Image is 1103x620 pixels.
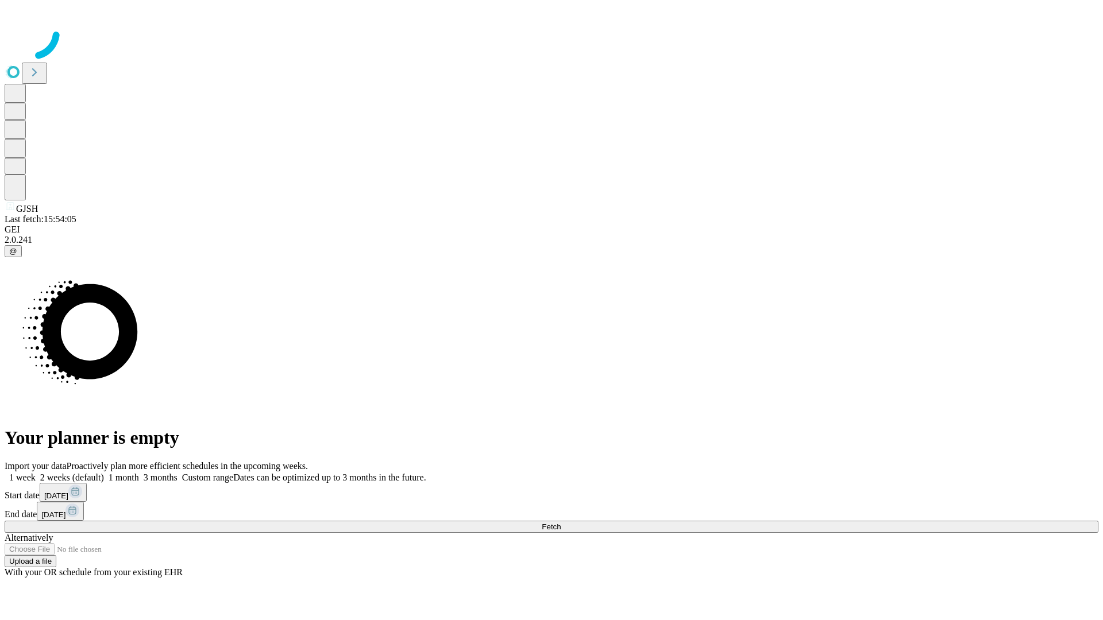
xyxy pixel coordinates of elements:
[542,522,561,531] span: Fetch
[182,472,233,482] span: Custom range
[40,472,104,482] span: 2 weeks (default)
[9,247,17,255] span: @
[5,235,1098,245] div: 2.0.241
[37,502,84,521] button: [DATE]
[67,461,308,471] span: Proactively plan more efficient schedules in the upcoming weeks.
[41,510,65,519] span: [DATE]
[5,533,53,542] span: Alternatively
[144,472,178,482] span: 3 months
[9,472,36,482] span: 1 week
[5,214,76,224] span: Last fetch: 15:54:05
[5,567,183,577] span: With your OR schedule from your existing EHR
[16,204,38,214] span: GJSH
[5,502,1098,521] div: End date
[5,224,1098,235] div: GEI
[5,521,1098,533] button: Fetch
[40,483,87,502] button: [DATE]
[109,472,139,482] span: 1 month
[5,245,22,257] button: @
[5,555,56,567] button: Upload a file
[5,483,1098,502] div: Start date
[5,427,1098,448] h1: Your planner is empty
[5,461,67,471] span: Import your data
[44,491,68,500] span: [DATE]
[233,472,426,482] span: Dates can be optimized up to 3 months in the future.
